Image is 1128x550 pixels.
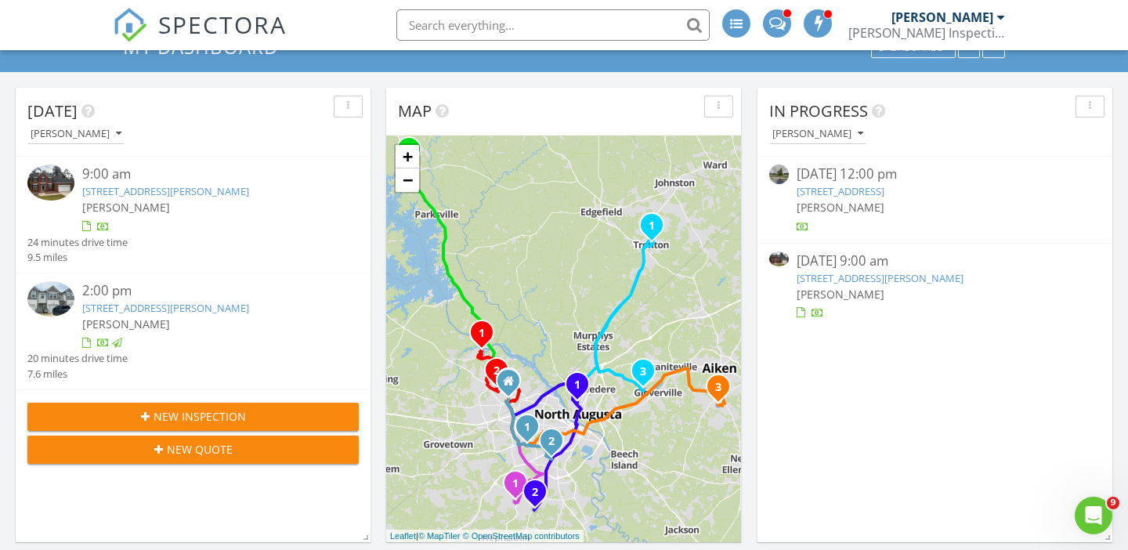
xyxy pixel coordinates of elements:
button: New Quote [27,436,359,464]
span: New Quote [167,441,233,458]
img: 9373038%2Fcover_photos%2FF9M5EJjQwvpoXVLt2XyS%2Fsmall.jpg [27,281,74,317]
div: 20 minutes drive time [27,351,128,366]
div: 240 Red Hvn Ct, Augusta, GA 30906 [535,491,544,501]
a: [STREET_ADDRESS] [797,184,884,198]
div: 133 Sandstone Blvd, Aiken, SC 29803 [718,386,728,396]
i: 3 [715,382,721,393]
iframe: Intercom live chat [1075,497,1112,534]
div: 3355 Stockport Dr, Augusta, GA 30815 [515,483,525,492]
i: 3 [640,367,646,378]
div: 24 minutes drive time [27,235,128,250]
a: 9:00 am [STREET_ADDRESS][PERSON_NAME] [PERSON_NAME] 24 minutes drive time 9.5 miles [27,165,359,265]
a: [DATE] 12:00 pm [STREET_ADDRESS] [PERSON_NAME] [769,165,1101,234]
span: [PERSON_NAME] [82,317,170,331]
div: [PERSON_NAME] [31,128,121,139]
div: 584 Raleigh Dr, Graniteville, SC 29829 [643,371,653,380]
div: 2:00 pm [82,281,331,301]
button: [PERSON_NAME] [769,124,866,145]
img: 9365211%2Fcover_photos%2FAUYEnPfrzey6S2WrnTbm%2Fsmall.jpg [769,251,789,266]
div: [DATE] 9:00 am [797,251,1073,271]
a: Zoom out [396,168,419,192]
i: 1 [649,221,655,232]
span: Map [398,100,432,121]
div: 313 Sumac Trail, Evans, GA 30809 [497,370,506,379]
input: Search everything... [396,9,710,41]
div: 7.6 miles [27,367,128,382]
i: 1 [479,328,485,339]
div: 9:00 am [82,165,331,184]
a: [STREET_ADDRESS][PERSON_NAME] [797,271,963,285]
a: Zoom in [396,145,419,168]
span: SPECTORA [158,8,287,41]
span: [DATE] [27,100,78,121]
a: 2:00 pm [STREET_ADDRESS][PERSON_NAME] [PERSON_NAME] 20 minutes drive time 7.6 miles [27,281,359,382]
div: 9.5 miles [27,250,128,265]
span: New Inspection [154,408,246,425]
span: [PERSON_NAME] [797,200,884,215]
div: Hargrove Inspection Services, Inc. [848,25,1005,41]
div: 2008 Rivershyre Dr, Evans, GA 30809 [482,332,491,342]
a: SPECTORA [113,21,287,54]
img: The Best Home Inspection Software - Spectora [113,8,147,42]
div: 1825 Hidden Hills Dr , North Augusta, SC 29841 [577,384,587,393]
i: 2 [493,366,500,377]
span: [PERSON_NAME] [797,287,884,302]
div: | [386,530,584,543]
div: Dashboards [878,42,949,52]
a: Leaflet [390,531,416,541]
i: 2 [532,487,538,498]
i: 1 [512,479,519,490]
i: 1 [524,422,530,433]
div: 4820 Technology Drive, Martinez GA 30907 [508,381,518,390]
img: 9365211%2Fcover_photos%2FAUYEnPfrzey6S2WrnTbm%2Fsmall.jpg [27,165,74,200]
a: © MapTiler [418,531,461,541]
div: 3304 Commerce Dr, Augusta, GA 30909 [527,426,537,436]
img: streetview [769,165,789,184]
div: [PERSON_NAME] [772,128,863,139]
i: 2 [548,436,555,447]
a: [STREET_ADDRESS][PERSON_NAME] [82,301,249,315]
span: [PERSON_NAME] [82,200,170,215]
i: 1 [574,380,580,391]
div: 2520 Hammond Ave, Augusta, GA 30906 [551,440,561,450]
span: In Progress [769,100,868,121]
a: [DATE] 9:00 am [STREET_ADDRESS][PERSON_NAME] [PERSON_NAME] [769,251,1101,321]
button: [PERSON_NAME] [27,124,125,145]
span: 9 [1107,497,1119,509]
div: 1046 Masterpiece Dr, Trenton, SC 29847 [652,225,661,234]
div: [DATE] 12:00 pm [797,165,1073,184]
button: New Inspection [27,403,359,431]
div: [PERSON_NAME] [891,9,993,25]
a: © OpenStreetMap contributors [463,531,580,541]
a: [STREET_ADDRESS][PERSON_NAME] [82,184,249,198]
